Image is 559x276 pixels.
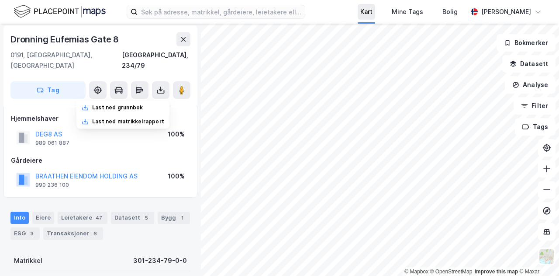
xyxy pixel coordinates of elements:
[442,7,458,17] div: Bolig
[10,212,29,224] div: Info
[515,118,556,136] button: Tags
[515,234,559,276] iframe: Chat Widget
[475,269,518,275] a: Improve this map
[138,5,305,18] input: Søk på adresse, matrikkel, gårdeiere, leietakere eller personer
[28,229,36,238] div: 3
[133,255,187,266] div: 301-234-79-0-0
[10,50,122,71] div: 0191, [GEOGRAPHIC_DATA], [GEOGRAPHIC_DATA]
[360,7,373,17] div: Kart
[11,113,190,124] div: Hjemmelshaver
[158,212,190,224] div: Bygg
[404,269,428,275] a: Mapbox
[92,104,143,111] div: Last ned grunnbok
[122,50,190,71] div: [GEOGRAPHIC_DATA], 234/79
[168,129,185,140] div: 100%
[142,213,151,222] div: 5
[10,227,40,240] div: ESG
[178,213,186,222] div: 1
[91,229,100,238] div: 6
[505,76,556,94] button: Analyse
[10,32,121,46] div: Dronning Eufemias Gate 8
[14,4,106,19] img: logo.f888ab2527a4732fd821a326f86c7f29.svg
[92,118,164,125] div: Last ned matrikkelrapport
[94,213,104,222] div: 47
[11,155,190,166] div: Gårdeiere
[35,140,69,147] div: 989 061 887
[168,171,185,182] div: 100%
[497,34,556,52] button: Bokmerker
[392,7,423,17] div: Mine Tags
[58,212,107,224] div: Leietakere
[14,255,42,266] div: Matrikkel
[514,97,556,115] button: Filter
[32,212,54,224] div: Eiere
[43,227,103,240] div: Transaksjoner
[35,182,69,189] div: 990 236 100
[430,269,473,275] a: OpenStreetMap
[10,81,86,99] button: Tag
[111,212,154,224] div: Datasett
[481,7,531,17] div: [PERSON_NAME]
[502,55,556,73] button: Datasett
